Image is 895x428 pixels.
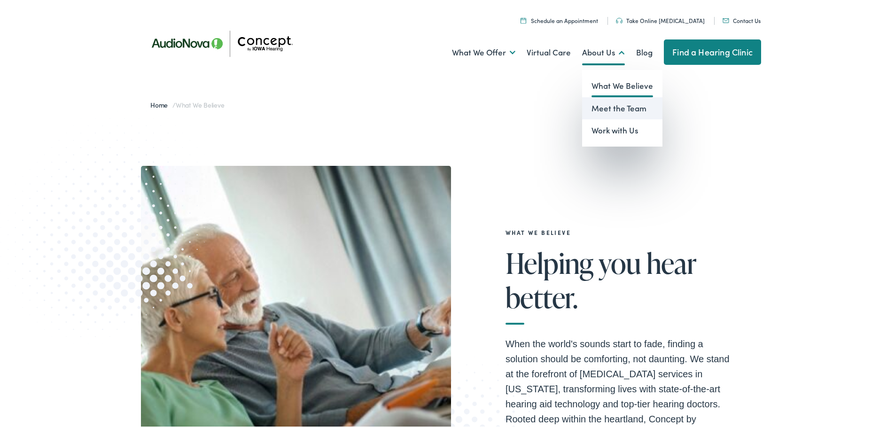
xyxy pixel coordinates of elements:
[723,16,729,21] img: utility icon
[582,73,662,95] a: What We Believe
[582,95,662,118] a: Meet the Team
[521,16,526,22] img: A calendar icon to schedule an appointment at Concept by Iowa Hearing.
[616,16,623,22] img: utility icon
[616,15,705,23] a: Take Online [MEDICAL_DATA]
[582,33,625,68] a: About Us
[646,246,697,277] span: hear
[506,246,593,277] span: Helping
[452,33,515,68] a: What We Offer
[506,280,578,311] span: better.
[723,15,761,23] a: Contact Us
[582,117,662,140] a: Work with Us
[599,246,641,277] span: you
[664,38,761,63] a: Find a Hearing Clinic
[506,227,731,234] h2: What We Believe
[527,33,571,68] a: Virtual Care
[636,33,653,68] a: Blog
[521,15,598,23] a: Schedule an Appointment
